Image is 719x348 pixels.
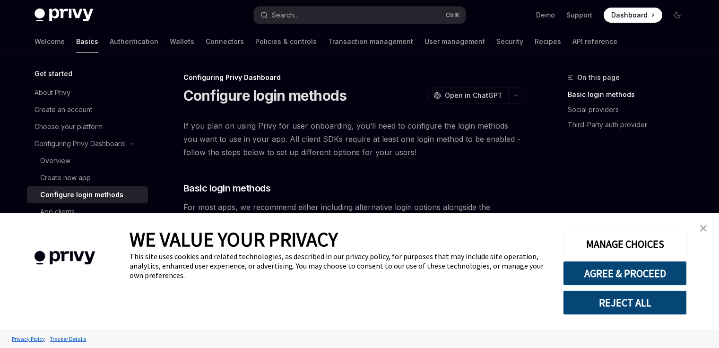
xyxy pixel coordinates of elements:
[568,117,693,132] a: Third-Party auth provider
[611,10,648,20] span: Dashboard
[255,30,317,53] a: Policies & controls
[35,30,65,53] a: Welcome
[76,30,98,53] a: Basics
[130,227,338,252] span: WE VALUE YOUR PRIVACY
[563,232,687,256] button: MANAGE CHOICES
[577,72,620,83] span: On this page
[27,203,148,220] a: App clients
[27,84,148,101] a: About Privy
[35,87,70,98] div: About Privy
[183,200,524,253] span: For most apps, we recommend either including alternative login options alongside the following, o...
[272,9,298,21] div: Search...
[9,331,47,347] a: Privacy Policy
[35,121,103,132] div: Choose your platform
[535,30,561,53] a: Recipes
[27,101,148,118] a: Create an account
[563,261,687,286] button: AGREE & PROCEED
[35,68,72,79] h5: Get started
[424,30,485,53] a: User management
[27,186,148,203] a: Configure login methods
[700,225,707,232] img: close banner
[572,30,617,53] a: API reference
[40,206,75,217] div: App clients
[27,118,148,135] a: Choose your platform
[183,182,271,195] span: Basic login methods
[40,189,123,200] div: Configure login methods
[536,10,555,20] a: Demo
[328,30,413,53] a: Transaction management
[670,8,685,23] button: Toggle dark mode
[445,91,502,100] span: Open in ChatGPT
[27,152,148,169] a: Overview
[563,290,687,315] button: REJECT ALL
[47,331,88,347] a: Tracker Details
[183,73,524,82] div: Configuring Privy Dashboard
[694,219,713,238] a: close banner
[35,104,92,115] div: Create an account
[183,87,347,104] h1: Configure login methods
[568,87,693,102] a: Basic login methods
[170,30,194,53] a: Wallets
[446,11,460,19] span: Ctrl K
[27,169,148,186] a: Create new app
[604,8,662,23] a: Dashboard
[14,237,115,278] img: company logo
[254,7,466,24] button: Search...CtrlK
[40,172,91,183] div: Create new app
[568,102,693,117] a: Social providers
[183,119,524,159] span: If you plan on using Privy for user onboarding, you’ll need to configure the login methods you wa...
[40,155,70,166] div: Overview
[110,30,158,53] a: Authentication
[35,138,125,149] div: Configuring Privy Dashboard
[206,30,244,53] a: Connectors
[35,9,93,22] img: dark logo
[566,10,592,20] a: Support
[496,30,523,53] a: Security
[427,87,508,104] button: Open in ChatGPT
[130,252,549,280] div: This site uses cookies and related technologies, as described in our privacy policy, for purposes...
